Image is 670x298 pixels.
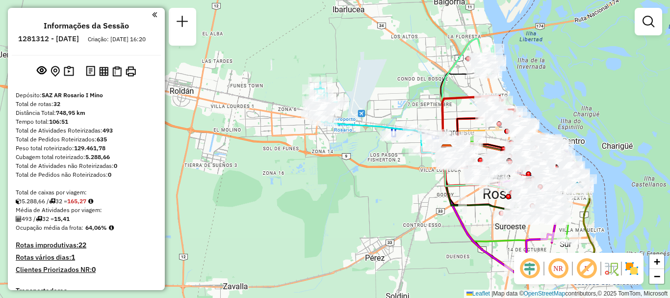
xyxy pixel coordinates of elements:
button: Imprimir Rotas [124,64,138,79]
div: Total de caixas por viagem: [16,188,157,197]
img: Fluxo de ruas [603,261,619,276]
div: Total de Pedidos não Roteirizados: [16,170,157,179]
div: Tempo total: [16,117,157,126]
button: Visualizar relatório de Roteirização [97,64,110,78]
i: Meta Caixas/viagem: 266,08 Diferença: -100,81 [88,198,93,204]
div: Média de Atividades por viagem: [16,206,157,215]
h6: 1281312 - [DATE] [18,34,79,43]
button: Painel de Sugestão [62,64,76,79]
div: Total de rotas: [16,100,157,108]
strong: 0 [108,171,111,178]
strong: 165,27 [67,197,86,205]
strong: 0 [92,265,96,274]
button: Visualizar Romaneio [110,64,124,79]
div: 5.288,66 / 32 = [16,197,157,206]
a: Nova sessão e pesquisa [173,12,192,34]
span: Exibir rótulo [575,257,598,280]
span: | [491,290,493,297]
strong: 1 [71,253,75,262]
div: Map data © contributors,© 2025 TomTom, Microsoft [464,290,670,298]
div: Distância Total: [16,108,157,117]
img: UDC - Rosario 1 [571,181,584,194]
strong: 0 [114,162,117,169]
span: + [654,255,660,268]
strong: 748,95 km [56,109,85,116]
img: SAZ AR Rosario I Mino [440,144,453,157]
div: Total de Atividades não Roteirizadas: [16,162,157,170]
a: Clique aqui para minimizar o painel [152,9,157,20]
i: Total de rotas [36,216,42,222]
span: Ocupação média da frota: [16,224,83,231]
i: Total de rotas [49,198,55,204]
a: Zoom out [649,269,664,284]
div: Criação: [DATE] 16:20 [84,35,150,44]
strong: 493 [103,127,113,134]
a: Zoom in [649,254,664,269]
strong: 64,06% [85,224,107,231]
div: Peso total roteirizado: [16,144,157,153]
h4: Rotas improdutivas: [16,241,157,249]
button: Exibir sessão original [35,63,49,79]
strong: 635 [97,135,107,143]
h4: Clientes Priorizados NR: [16,266,157,274]
strong: 5.288,66 [85,153,110,161]
h4: Transportadoras [16,287,157,295]
span: Ocultar deslocamento [518,257,541,280]
i: Total de Atividades [16,216,22,222]
strong: 129.461,78 [74,144,105,152]
em: Média calculada utilizando a maior ocupação (%Peso ou %Cubagem) de cada rota da sessão. Rotas cro... [109,225,114,231]
strong: 106:51 [49,118,68,125]
strong: 32 [53,100,60,108]
strong: SAZ AR Rosario I Mino [42,91,103,99]
a: Leaflet [466,290,490,297]
span: − [654,270,660,282]
strong: 15,41 [54,215,70,222]
button: Logs desbloquear sessão [84,64,97,79]
img: Exibir/Ocultar setores [624,261,640,276]
div: Total de Atividades Roteirizadas: [16,126,157,135]
span: Ocultar NR [546,257,570,280]
div: Cubagem total roteirizado: [16,153,157,162]
h4: Rotas vários dias: [16,253,157,262]
div: Total de Pedidos Roteirizados: [16,135,157,144]
a: Exibir filtros [639,12,658,31]
h4: Informações da Sessão [44,21,129,30]
a: OpenStreetMap [524,290,566,297]
div: 493 / 32 = [16,215,157,223]
div: Depósito: [16,91,157,100]
button: Centralizar mapa no depósito ou ponto de apoio [49,64,62,79]
strong: 22 [78,241,86,249]
i: Cubagem total roteirizado [16,198,22,204]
